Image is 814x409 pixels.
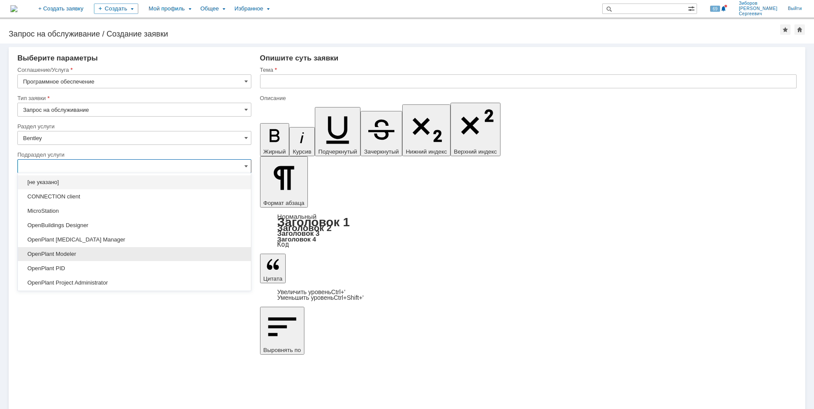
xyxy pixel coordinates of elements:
span: Выберите параметры [17,54,98,62]
div: Тип заявки [17,95,250,101]
span: Сергеевич [739,11,777,17]
div: Описание [260,95,795,101]
span: [PERSON_NAME] [739,6,777,11]
span: Зачеркнутый [364,148,399,155]
button: Нижний индекс [402,104,450,156]
span: 69 [710,6,720,12]
a: Заголовок 3 [277,229,320,237]
a: Decrease [277,294,364,301]
span: Формат абзаца [264,200,304,206]
span: Опишите суть заявки [260,54,339,62]
div: Сделать домашней страницей [794,24,805,35]
span: Расширенный поиск [688,4,697,12]
button: Выровнять по [260,307,304,355]
div: Создать [94,3,138,14]
span: OpenPlant Modeler [23,251,246,258]
button: Зачеркнутый [360,111,402,156]
div: Формат абзаца [260,214,797,248]
button: Курсив [289,127,315,156]
span: MicroStation [23,208,246,215]
a: Заголовок 2 [277,223,332,233]
span: Зиборов [739,1,777,6]
div: Запрос на обслуживание / Создание заявки [9,30,780,38]
div: Цитата [260,289,797,301]
span: Выровнять по [264,347,301,353]
div: Тема [260,67,795,73]
a: Заголовок 1 [277,215,350,229]
span: CONNECTION client [23,193,246,200]
span: OpenPlant PID [23,265,246,272]
div: Добавить в избранное [780,24,791,35]
span: Жирный [264,148,286,155]
span: Нижний индекс [406,148,447,155]
span: Подчеркнутый [318,148,357,155]
span: OpenBuildings Designer [23,222,246,229]
span: OpenPlant Project Administrator [23,279,246,286]
span: Ctrl+Shift+' [334,294,364,301]
div: Подраздел услуги [17,152,250,158]
button: Жирный [260,123,290,156]
div: Соглашение/Услуга [17,67,250,73]
img: logo [10,5,17,12]
a: Increase [277,288,346,295]
a: Нормальный [277,213,317,220]
button: Цитата [260,254,286,283]
div: Раздел услуги [17,124,250,129]
span: [не указано] [23,179,246,186]
span: OpenPlant [MEDICAL_DATA] Manager [23,236,246,243]
button: Верхний индекс [450,103,500,156]
span: Курсив [293,148,311,155]
span: Верхний индекс [454,148,497,155]
span: Ctrl+' [331,288,346,295]
button: Подчеркнутый [315,107,360,156]
a: Код [277,241,289,248]
span: Цитата [264,275,283,282]
button: Формат абзаца [260,156,308,208]
a: Перейти на домашнюю страницу [10,5,17,12]
a: Заголовок 4 [277,235,316,243]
